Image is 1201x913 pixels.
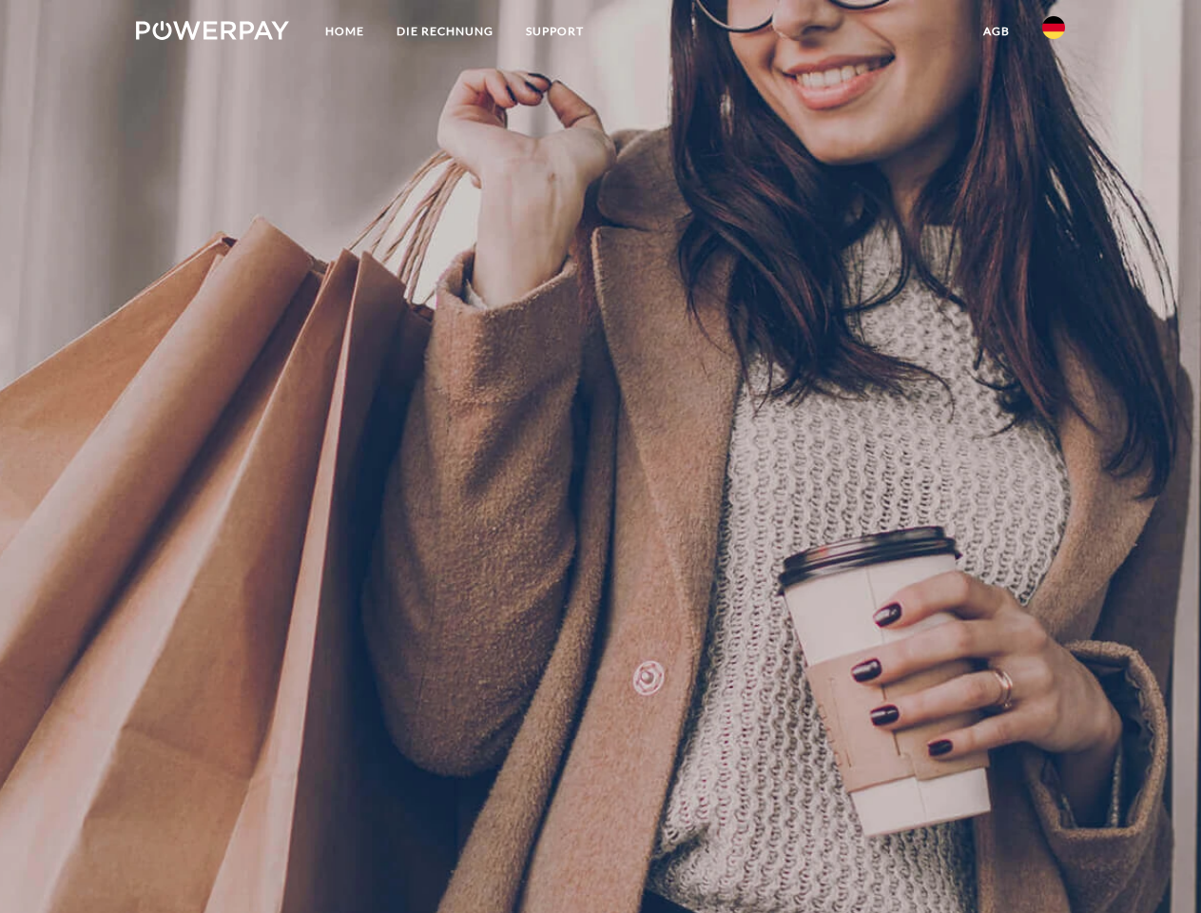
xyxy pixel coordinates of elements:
[380,14,510,49] a: DIE RECHNUNG
[136,21,289,40] img: logo-powerpay-white.svg
[1042,16,1065,39] img: de
[309,14,380,49] a: Home
[510,14,600,49] a: SUPPORT
[967,14,1026,49] a: agb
